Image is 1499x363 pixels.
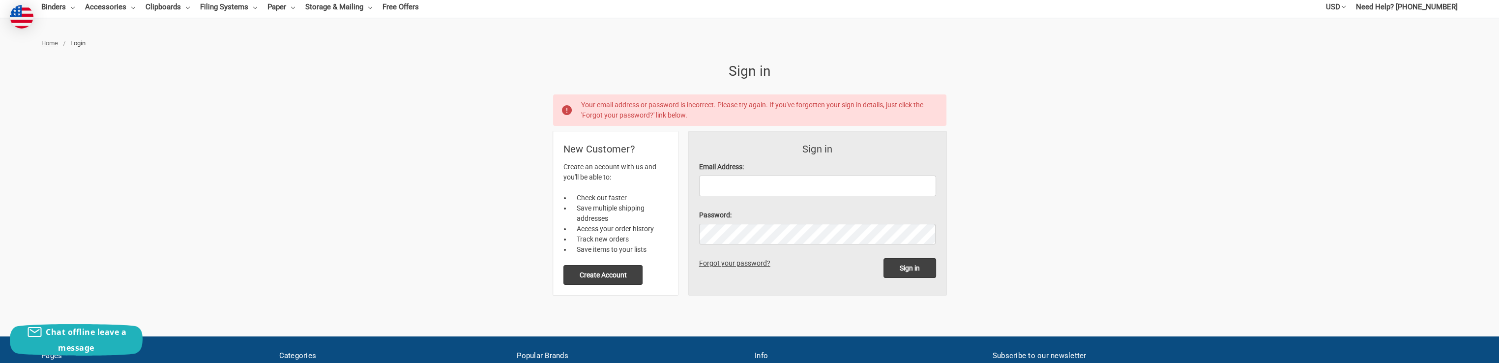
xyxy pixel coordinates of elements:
[699,162,936,172] label: Email Address:
[517,350,744,362] h5: Popular Brands
[699,142,936,156] h3: Sign in
[563,162,668,182] p: Create an account with us and you'll be able to:
[41,350,269,362] h5: Pages
[279,350,507,362] h5: Categories
[883,258,936,278] input: Sign in
[10,5,33,29] img: duty and tax information for United States
[563,142,668,156] h2: New Customer?
[41,39,58,47] a: Home
[571,244,668,255] li: Save items to your lists
[699,259,774,267] a: Forgot your password?
[563,265,643,285] button: Create Account
[571,193,668,203] li: Check out faster
[10,324,143,356] button: Chat offline leave a message
[571,234,668,244] li: Track new orders
[571,203,668,224] li: Save multiple shipping addresses
[581,101,923,119] span: Your email address or password is incorrect. Please try again. If you've forgotten your sign in d...
[699,210,936,220] label: Password:
[70,39,86,47] span: Login
[46,327,126,353] span: Chat offline leave a message
[755,350,982,362] h5: Info
[993,350,1458,362] h5: Subscribe to our newsletter
[563,271,643,278] a: Create Account
[571,224,668,234] li: Access your order history
[553,61,946,82] h1: Sign in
